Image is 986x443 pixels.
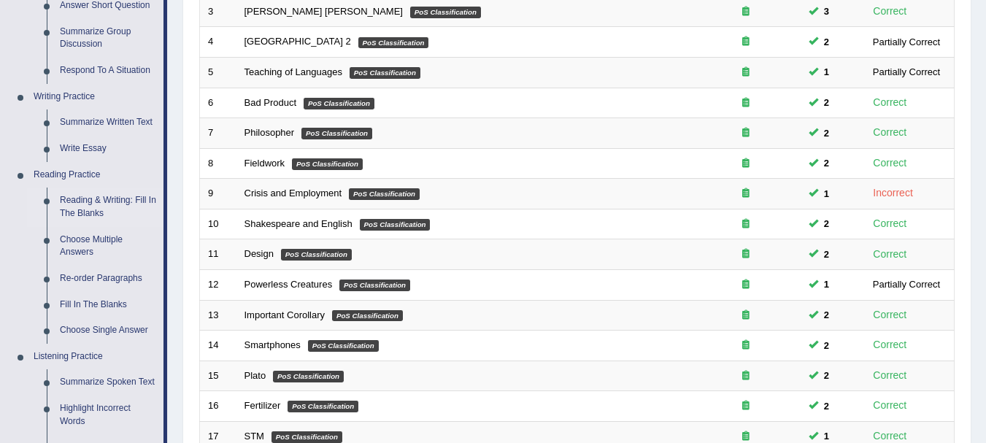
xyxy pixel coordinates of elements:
em: PoS Classification [273,371,344,382]
div: Exam occurring question [699,187,793,201]
td: 16 [200,391,236,422]
a: [PERSON_NAME] [PERSON_NAME] [244,6,403,17]
div: Exam occurring question [699,309,793,323]
span: You can still take this question [818,4,835,19]
a: Reading & Writing: Fill In The Blanks [53,188,163,226]
div: Exam occurring question [699,399,793,413]
a: Fieldwork [244,158,285,169]
div: Correct [867,215,913,232]
div: Correct [867,307,913,323]
a: Choose Multiple Answers [53,227,163,266]
td: 14 [200,331,236,361]
div: Partially Correct [867,64,946,80]
em: PoS Classification [308,340,379,352]
span: You can still take this question [818,186,835,201]
td: 12 [200,269,236,300]
td: 5 [200,58,236,88]
div: Correct [867,124,913,141]
em: PoS Classification [349,188,420,200]
td: 8 [200,148,236,179]
td: 11 [200,239,236,270]
td: 4 [200,27,236,58]
em: PoS Classification [281,249,352,261]
em: PoS Classification [301,128,372,139]
td: 7 [200,118,236,149]
div: Exam occurring question [699,217,793,231]
a: Re-order Paragraphs [53,266,163,292]
div: Correct [867,336,913,353]
a: Powerless Creatures [244,279,333,290]
div: Correct [867,94,913,111]
span: You can still take this question [818,307,835,323]
a: Choose Single Answer [53,317,163,344]
a: Writing Practice [27,84,163,110]
a: Write Essay [53,136,163,162]
div: Exam occurring question [699,66,793,80]
em: PoS Classification [288,401,358,412]
a: Crisis and Employment [244,188,342,199]
em: PoS Classification [360,219,431,231]
a: Listening Practice [27,344,163,370]
a: Shakespeare and English [244,218,353,229]
div: Exam occurring question [699,339,793,353]
em: PoS Classification [350,67,420,79]
em: PoS Classification [332,310,403,322]
span: You can still take this question [818,368,835,383]
em: PoS Classification [304,98,374,109]
div: Exam occurring question [699,126,793,140]
td: 9 [200,179,236,209]
div: Exam occurring question [699,5,793,19]
td: 10 [200,209,236,239]
a: STM [244,431,264,442]
a: Reading Practice [27,162,163,188]
em: PoS Classification [339,280,410,291]
div: Exam occurring question [699,247,793,261]
a: Philosopher [244,127,295,138]
a: Respond To A Situation [53,58,163,84]
a: Teaching of Languages [244,66,342,77]
td: 13 [200,300,236,331]
td: 15 [200,361,236,391]
div: Correct [867,367,913,384]
span: You can still take this question [818,64,835,80]
span: You can still take this question [818,247,835,262]
td: 6 [200,88,236,118]
div: Correct [867,155,913,172]
div: Partially Correct [867,34,946,50]
span: You can still take this question [818,95,835,110]
em: PoS Classification [410,7,481,18]
a: Smartphones [244,339,301,350]
a: Design [244,248,274,259]
a: Fill In The Blanks [53,292,163,318]
a: Summarize Group Discussion [53,19,163,58]
div: Exam occurring question [699,35,793,49]
div: Exam occurring question [699,369,793,383]
div: Exam occurring question [699,96,793,110]
div: Partially Correct [867,277,946,292]
span: You can still take this question [818,338,835,353]
div: Exam occurring question [699,157,793,171]
div: Correct [867,3,913,20]
span: You can still take this question [818,155,835,171]
a: Fertilizer [244,400,281,411]
div: Correct [867,397,913,414]
span: You can still take this question [818,277,835,292]
div: Correct [867,246,913,263]
a: Highlight Incorrect Words [53,396,163,434]
a: Plato [244,370,266,381]
a: Summarize Spoken Text [53,369,163,396]
em: PoS Classification [358,37,429,49]
span: You can still take this question [818,398,835,414]
em: PoS Classification [292,158,363,170]
span: You can still take this question [818,126,835,141]
a: Summarize Written Text [53,109,163,136]
div: Exam occurring question [699,278,793,292]
a: Bad Product [244,97,297,108]
div: Incorrect [867,185,919,201]
a: Important Corollary [244,309,326,320]
span: You can still take this question [818,34,835,50]
span: You can still take this question [818,216,835,231]
a: [GEOGRAPHIC_DATA] 2 [244,36,351,47]
em: PoS Classification [271,431,342,443]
